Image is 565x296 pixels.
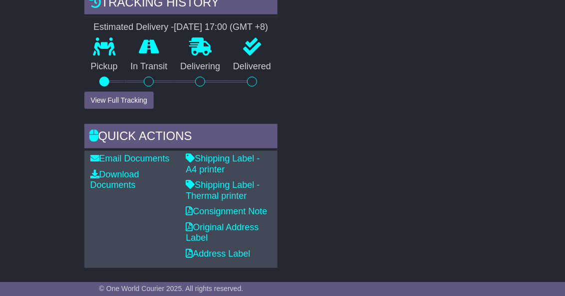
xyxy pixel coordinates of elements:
a: Original Address Label [186,223,259,244]
div: Estimated Delivery - [84,22,278,33]
p: Delivered [227,61,278,72]
span: © One World Courier 2025. All rights reserved. [99,285,244,293]
a: Download Documents [90,170,139,191]
a: Email Documents [90,154,170,164]
a: Address Label [186,249,250,259]
a: Consignment Note [186,207,267,217]
a: Shipping Label - Thermal printer [186,180,260,201]
p: In Transit [124,61,174,72]
a: Shipping Label - A4 printer [186,154,260,175]
button: View Full Tracking [84,92,154,109]
div: Quick Actions [84,124,278,151]
p: Pickup [84,61,124,72]
div: [DATE] 17:00 (GMT +8) [174,22,268,33]
p: Delivering [174,61,227,72]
